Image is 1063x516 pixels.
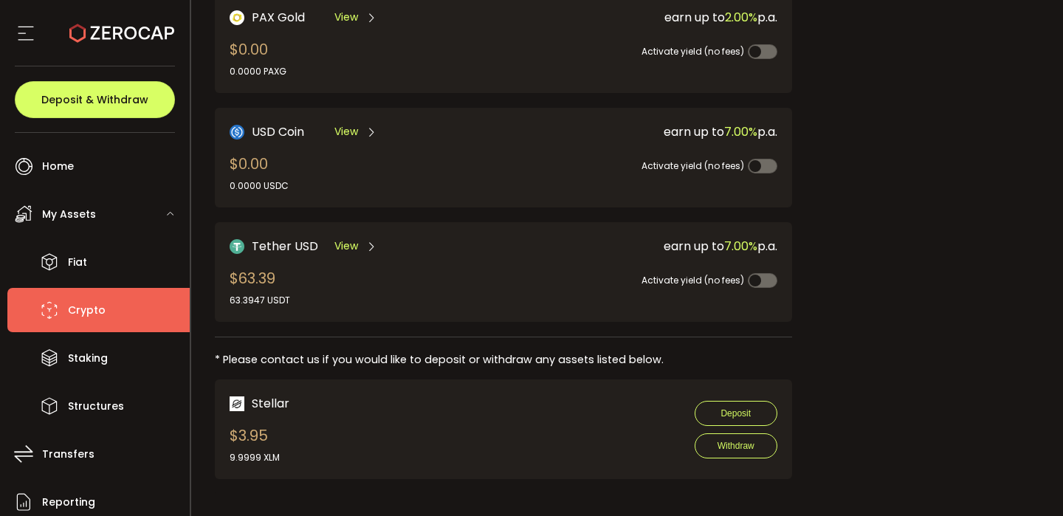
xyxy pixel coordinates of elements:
[68,348,108,369] span: Staking
[252,123,304,141] span: USD Coin
[230,267,290,307] div: $63.39
[68,252,87,273] span: Fiat
[334,124,358,140] span: View
[252,394,289,413] span: Stellar
[230,125,244,140] img: USD Coin
[230,396,244,411] img: xlm_portfolio.png
[641,159,744,172] span: Activate yield (no fees)
[641,45,744,58] span: Activate yield (no fees)
[695,433,777,458] button: Withdraw
[334,10,358,25] span: View
[230,38,286,78] div: $0.00
[15,81,175,118] button: Deposit & Withdraw
[230,294,290,307] div: 63.3947 USDT
[68,396,124,417] span: Structures
[230,239,244,254] img: Tether USD
[720,408,751,419] span: Deposit
[41,94,148,105] span: Deposit & Withdraw
[42,492,95,513] span: Reporting
[252,8,305,27] span: PAX Gold
[42,156,74,177] span: Home
[68,300,106,321] span: Crypto
[695,401,777,426] button: Deposit
[252,237,318,255] span: Tether USD
[718,441,754,451] span: Withdraw
[506,123,777,141] div: earn up to p.a.
[230,451,280,464] div: 9.9999 XLM
[230,10,244,25] img: PAX Gold
[230,153,289,193] div: $0.00
[989,445,1063,516] iframe: Chat Widget
[42,204,96,225] span: My Assets
[506,237,777,255] div: earn up to p.a.
[334,238,358,254] span: View
[42,444,94,465] span: Transfers
[230,179,289,193] div: 0.0000 USDC
[506,8,777,27] div: earn up to p.a.
[641,274,744,286] span: Activate yield (no fees)
[724,238,757,255] span: 7.00%
[230,424,280,464] div: $3.95
[215,352,792,368] div: * Please contact us if you would like to deposit or withdraw any assets listed below.
[230,65,286,78] div: 0.0000 PAXG
[724,123,757,140] span: 7.00%
[725,9,757,26] span: 2.00%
